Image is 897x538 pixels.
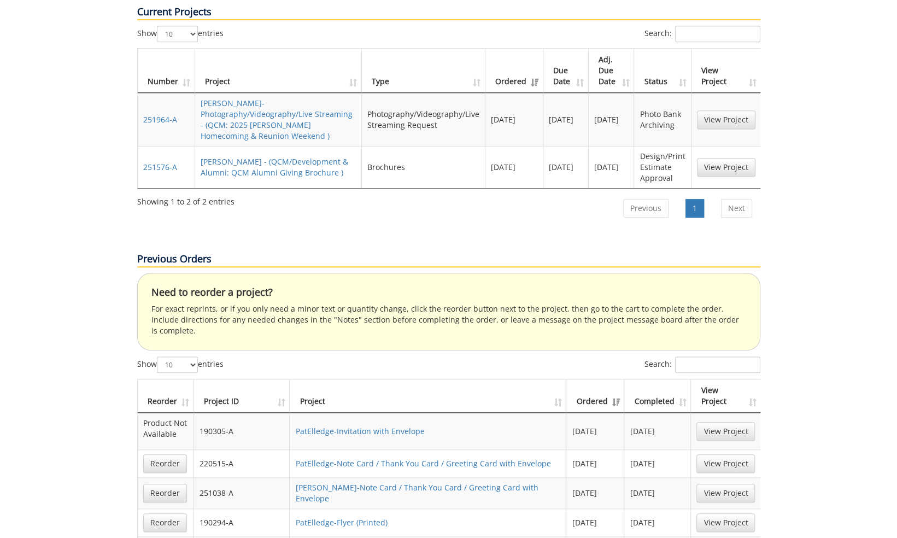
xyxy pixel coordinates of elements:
td: [DATE] [566,413,624,449]
label: Show entries [137,26,224,42]
a: Previous [623,199,669,218]
th: Project: activate to sort column ascending [195,49,362,93]
a: Reorder [143,513,187,532]
th: Due Date: activate to sort column ascending [543,49,589,93]
p: For exact reprints, or if you only need a minor text or quantity change, click the reorder button... [151,303,746,336]
td: [DATE] [624,477,691,508]
a: View Project [697,158,755,177]
label: Search: [644,356,760,373]
td: [DATE] [485,93,543,146]
td: Photo Bank Archiving [634,93,691,146]
a: 251576-A [143,162,177,172]
select: Showentries [157,356,198,373]
th: Reorder: activate to sort column ascending [138,379,194,413]
a: Reorder [143,454,187,473]
th: Completed: activate to sort column ascending [624,379,691,413]
th: Number: activate to sort column ascending [138,49,195,93]
td: Design/Print Estimate Approval [634,146,691,188]
label: Show entries [137,356,224,373]
th: Project ID: activate to sort column ascending [194,379,290,413]
p: Product Not Available [143,418,188,440]
th: Ordered: activate to sort column ascending [485,49,543,93]
select: Showentries [157,26,198,42]
td: Photography/Videography/Live Streaming Request [362,93,485,146]
a: PatElledge-Flyer (Printed) [295,517,387,528]
td: [DATE] [566,508,624,536]
a: View Project [697,110,755,129]
th: Type: activate to sort column ascending [362,49,485,93]
td: [DATE] [543,93,589,146]
td: [DATE] [624,449,691,477]
input: Search: [675,356,760,373]
th: Adj. Due Date: activate to sort column ascending [589,49,634,93]
td: [DATE] [543,146,589,188]
td: 190294-A [194,508,290,536]
p: Previous Orders [137,252,760,267]
td: [DATE] [589,93,634,146]
label: Search: [644,26,760,42]
td: 190305-A [194,413,290,449]
td: [DATE] [485,146,543,188]
td: [DATE] [624,508,691,536]
h4: Need to reorder a project? [151,287,746,298]
a: View Project [696,422,755,441]
div: Showing 1 to 2 of 2 entries [137,192,234,207]
a: Next [721,199,752,218]
td: [DATE] [566,477,624,508]
a: 251964-A [143,114,177,125]
a: [PERSON_NAME]-Note Card / Thank You Card / Greeting Card with Envelope [295,482,538,504]
th: Project: activate to sort column ascending [290,379,566,413]
td: [DATE] [589,146,634,188]
a: [PERSON_NAME]-Photography/Videography/Live Streaming - (QCM: 2025 [PERSON_NAME] Homecoming & Reun... [201,98,353,141]
a: View Project [696,513,755,532]
td: Brochures [362,146,485,188]
th: Ordered: activate to sort column ascending [566,379,624,413]
a: View Project [696,484,755,502]
th: Status: activate to sort column ascending [634,49,691,93]
input: Search: [675,26,760,42]
td: 251038-A [194,477,290,508]
a: [PERSON_NAME] - (QCM/Development & Alumni: QCM Alumni Giving Brochure ) [201,156,348,178]
a: PatElledge-Note Card / Thank You Card / Greeting Card with Envelope [295,458,550,469]
a: 1 [685,199,704,218]
td: [DATE] [624,413,691,449]
a: PatElledge-Invitation with Envelope [295,426,424,436]
a: Reorder [143,484,187,502]
th: View Project: activate to sort column ascending [691,379,760,413]
td: 220515-A [194,449,290,477]
p: Current Projects [137,5,760,20]
th: View Project: activate to sort column ascending [691,49,761,93]
a: View Project [696,454,755,473]
td: [DATE] [566,449,624,477]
